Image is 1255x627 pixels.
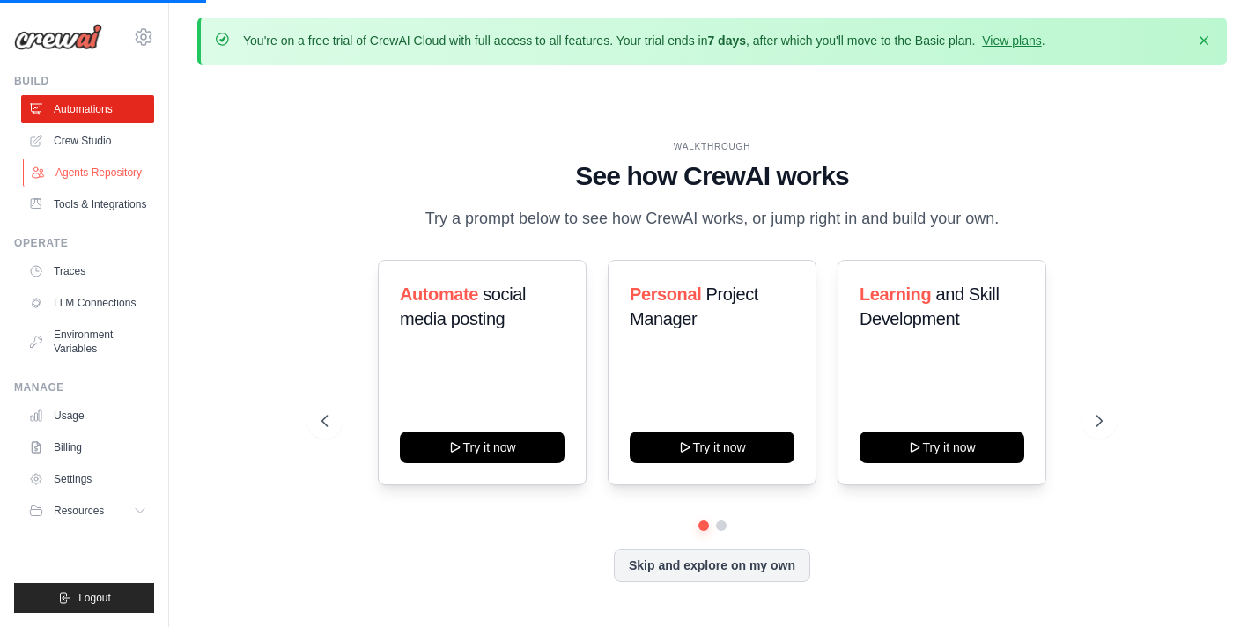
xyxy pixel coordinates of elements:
iframe: Chat Widget [1167,542,1255,627]
p: Try a prompt below to see how CrewAI works, or jump right in and build your own. [417,206,1008,232]
a: Crew Studio [21,127,154,155]
div: 聊天小组件 [1167,542,1255,627]
button: Resources [21,497,154,525]
h1: See how CrewAI works [321,160,1103,192]
a: Settings [21,465,154,493]
button: Try it now [860,432,1024,463]
a: Agents Repository [23,159,156,187]
span: Project Manager [630,284,758,328]
button: Try it now [630,432,794,463]
button: Skip and explore on my own [614,549,810,582]
div: WALKTHROUGH [321,140,1103,153]
a: Billing [21,433,154,461]
span: Resources [54,504,104,518]
div: Build [14,74,154,88]
span: social media posting [400,284,526,328]
img: Logo [14,24,102,50]
p: You're on a free trial of CrewAI Cloud with full access to all features. Your trial ends in , aft... [243,32,1045,49]
span: Logout [78,591,111,605]
a: View plans [982,33,1041,48]
span: Learning [860,284,931,304]
div: Manage [14,380,154,395]
span: Automate [400,284,478,304]
a: Automations [21,95,154,123]
a: LLM Connections [21,289,154,317]
a: Usage [21,402,154,430]
button: Try it now [400,432,565,463]
a: Traces [21,257,154,285]
span: Personal [630,284,701,304]
a: Tools & Integrations [21,190,154,218]
strong: 7 days [707,33,746,48]
button: Logout [14,583,154,613]
div: Operate [14,236,154,250]
a: Environment Variables [21,321,154,363]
